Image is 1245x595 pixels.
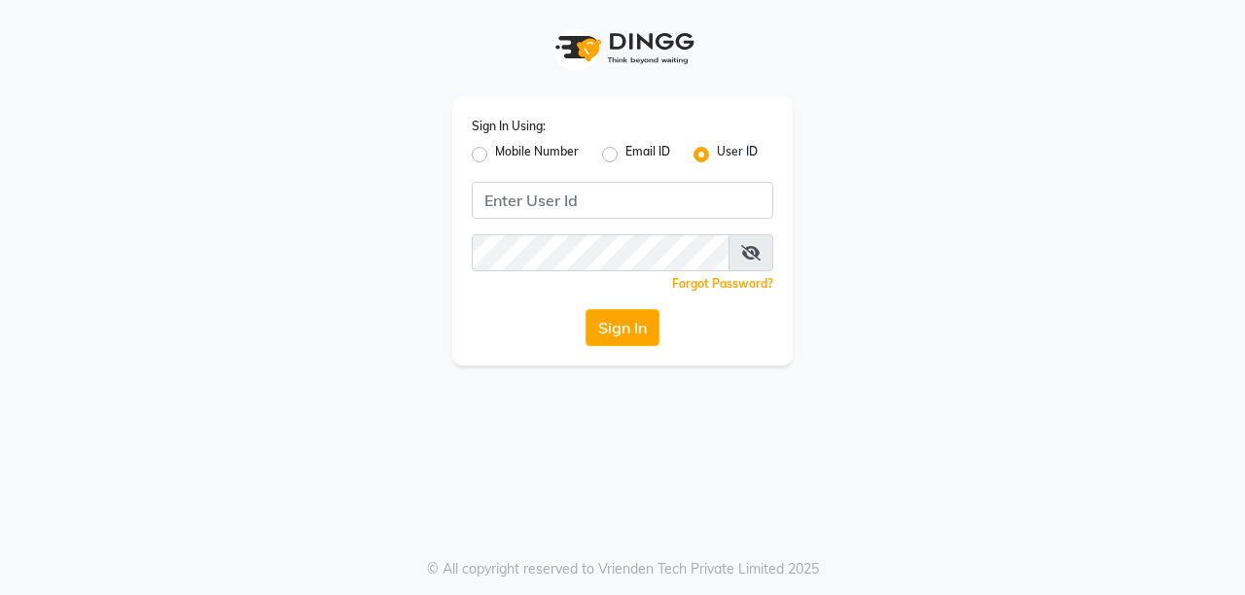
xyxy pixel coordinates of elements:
input: Username [472,234,729,271]
label: Mobile Number [495,143,579,166]
input: Username [472,182,773,219]
a: Forgot Password? [672,276,773,291]
label: User ID [717,143,758,166]
img: logo1.svg [545,19,700,77]
label: Email ID [625,143,670,166]
button: Sign In [586,309,659,346]
label: Sign In Using: [472,118,546,135]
